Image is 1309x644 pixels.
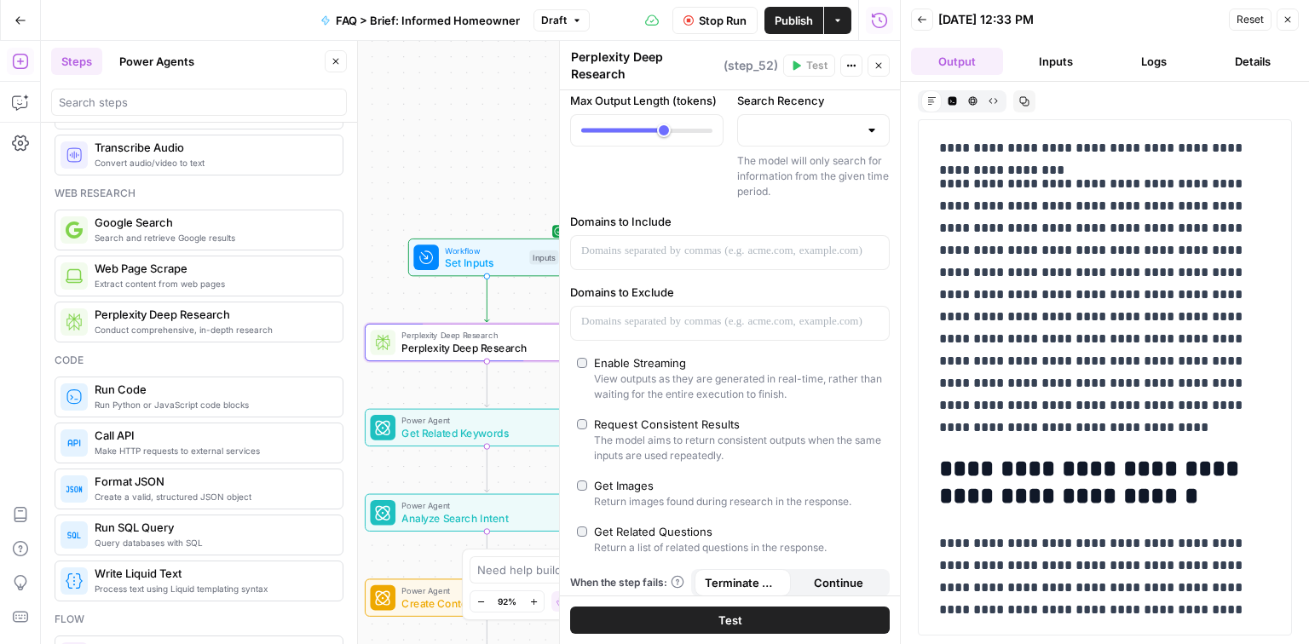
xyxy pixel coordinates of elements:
span: Google Search [95,214,329,231]
span: Terminate Workflow [705,574,781,591]
span: Create Content Brief [401,595,561,611]
span: Set Inputs [445,255,523,270]
div: Get Related Questions [594,523,712,540]
span: Perplexity Deep Research [95,306,329,323]
span: Power Agent [401,499,562,512]
span: Process text using Liquid templating syntax [95,582,329,595]
g: Edge from step_34 to step_51 [485,446,490,492]
input: Get ImagesReturn images found during research in the response. [577,480,587,491]
button: Draft [533,9,590,32]
textarea: Perplexity Deep Research [571,49,719,83]
button: Publish [764,7,823,34]
input: Get Related QuestionsReturn a list of related questions in the response. [577,526,587,537]
input: Enable StreamingView outputs as they are generated in real-time, rather than waiting for the enti... [577,358,587,368]
span: FAQ > Brief: Informed Homeowner [336,12,520,29]
span: Run Code [95,381,329,398]
button: Output [911,48,1003,75]
span: 92% [498,595,516,608]
div: Power AgentAnalyze Search IntentStep 51 [365,494,609,532]
div: The model aims to return consistent outputs when the same inputs are used repeatedly. [594,433,883,463]
button: FAQ > Brief: Informed Homeowner [310,7,530,34]
button: Details [1207,48,1299,75]
div: Flow [55,612,343,627]
span: Write Liquid Text [95,565,329,582]
button: Inputs [1010,48,1102,75]
span: Make HTTP requests to external services [95,444,329,457]
span: Run Python or JavaScript code blocks [95,398,329,411]
div: Enable Streaming [594,354,686,371]
span: Search and retrieve Google results [95,231,329,244]
span: Extract content from web pages [95,277,329,290]
span: Continue [814,574,863,591]
input: Search steps [59,94,339,111]
span: Power Agent [401,584,561,597]
span: Publish [775,12,813,29]
button: Test [570,607,890,634]
g: Edge from start to step_52 [485,276,490,322]
button: Steps [51,48,102,75]
button: Reset [1229,9,1272,31]
span: Web Page Scrape [95,260,329,277]
label: Search Recency [737,92,891,109]
span: Convert audio/video to text [95,156,329,170]
span: Run SQL Query [95,519,329,536]
input: Request Consistent ResultsThe model aims to return consistent outputs when the same inputs are us... [577,419,587,429]
g: Edge from step_52 to step_34 [485,361,490,407]
span: Call API [95,427,329,444]
span: Stop Run [699,12,747,29]
span: Conduct comprehensive, in-depth research [95,323,329,336]
span: Test [806,58,827,73]
div: Return a list of related questions in the response. [594,540,827,555]
span: Perplexity Deep Research [401,329,561,342]
div: Return images found during research in the response. [594,494,851,509]
div: Power AgentGet Related KeywordsStep 34 [365,409,609,446]
label: Domains to Include [570,213,890,230]
span: Perplexity Deep Research [401,340,561,355]
label: Max Output Length (tokens) [570,92,724,109]
div: Inputs [529,250,558,265]
span: Draft [541,13,567,28]
a: When the step fails: [570,575,684,590]
label: Domains to Exclude [570,284,890,301]
div: Code [55,353,343,368]
span: Analyze Search Intent [401,510,562,526]
span: Power Agent [401,414,560,427]
button: Stop Run [672,7,758,34]
span: Format JSON [95,473,329,490]
div: WorkflowSet InputsInputs [365,239,609,276]
div: Perplexity Deep ResearchPerplexity Deep ResearchStep 52 [365,324,609,361]
div: Get Images [594,477,654,494]
button: Continue [791,569,887,596]
div: Request Consistent Results [594,416,740,433]
span: Transcribe Audio [95,139,329,156]
span: Workflow [445,244,523,256]
button: Test [783,55,835,77]
span: ( step_52 ) [724,57,778,74]
span: Query databases with SQL [95,536,329,549]
button: Power Agents [109,48,205,75]
span: Create a valid, structured JSON object [95,490,329,503]
div: Web research [55,186,343,201]
span: Get Related Keywords [401,425,560,440]
div: View outputs as they are generated in real-time, rather than waiting for the entire execution to ... [594,371,883,402]
span: Test [718,612,742,629]
button: Logs [1109,48,1201,75]
div: The model will only search for information from the given time period. [737,153,891,199]
span: Reset [1237,12,1264,27]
